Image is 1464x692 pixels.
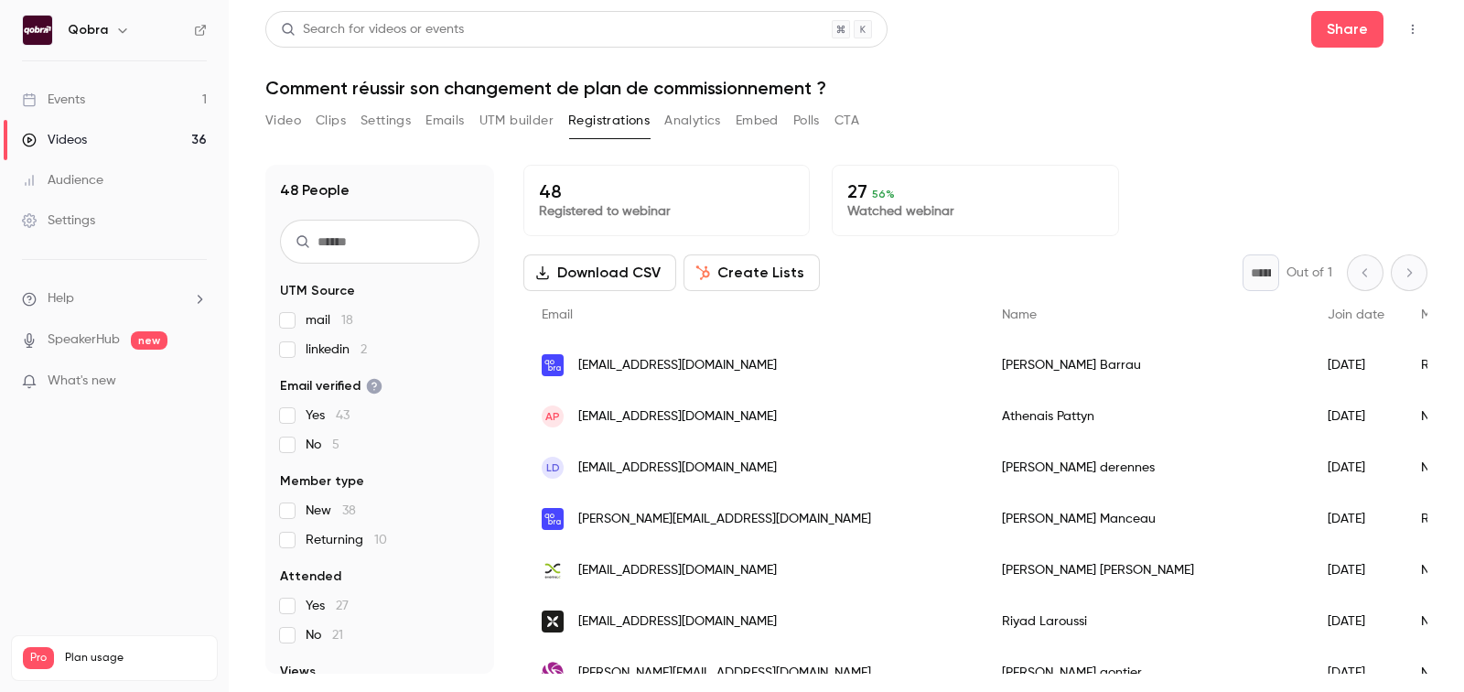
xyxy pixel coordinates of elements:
[48,289,74,308] span: Help
[306,626,343,644] span: No
[280,179,350,201] h1: 48 People
[22,211,95,230] div: Settings
[65,651,206,665] span: Plan usage
[22,289,207,308] li: help-dropdown-opener
[374,534,387,546] span: 10
[1286,264,1332,282] p: Out of 1
[23,647,54,669] span: Pro
[847,202,1103,221] p: Watched webinar
[1309,442,1403,493] div: [DATE]
[1309,493,1403,545] div: [DATE]
[545,408,560,425] span: AP
[542,308,573,321] span: Email
[280,568,341,586] span: Attended
[306,531,387,549] span: Returning
[68,21,108,39] h6: Qobra
[48,372,116,391] span: What's new
[539,202,794,221] p: Registered to webinar
[542,611,564,633] img: qonto.com
[568,106,650,135] button: Registrations
[664,106,721,135] button: Analytics
[341,314,353,327] span: 18
[984,340,1309,391] div: [PERSON_NAME] Barrau
[539,180,794,202] p: 48
[306,436,339,454] span: No
[578,459,777,478] span: [EMAIL_ADDRESS][DOMAIN_NAME]
[834,106,859,135] button: CTA
[22,131,87,149] div: Videos
[23,16,52,45] img: Qobra
[684,254,820,291] button: Create Lists
[578,510,871,529] span: [PERSON_NAME][EMAIL_ADDRESS][DOMAIN_NAME]
[984,545,1309,596] div: [PERSON_NAME] [PERSON_NAME]
[306,597,349,615] span: Yes
[280,282,355,300] span: UTM Source
[306,406,350,425] span: Yes
[984,442,1309,493] div: [PERSON_NAME] derennes
[793,106,820,135] button: Polls
[578,561,777,580] span: [EMAIL_ADDRESS][DOMAIN_NAME]
[22,171,103,189] div: Audience
[332,629,343,642] span: 21
[578,407,777,427] span: [EMAIL_ADDRESS][DOMAIN_NAME]
[1309,596,1403,647] div: [DATE]
[542,508,564,530] img: qobra.co
[281,20,464,39] div: Search for videos or events
[1311,11,1383,48] button: Share
[361,106,411,135] button: Settings
[306,311,353,330] span: mail
[542,354,564,376] img: qobra.co
[425,106,464,135] button: Emails
[984,391,1309,442] div: Athenais Pattyn
[542,559,564,581] img: evernex.com
[316,106,346,135] button: Clips
[736,106,779,135] button: Embed
[265,77,1427,99] h1: Comment réussir son changement de plan de commissionnement ?
[1309,391,1403,442] div: [DATE]
[342,504,356,517] span: 38
[336,600,349,612] span: 27
[306,502,356,520] span: New
[22,91,85,109] div: Events
[1309,340,1403,391] div: [DATE]
[280,663,316,681] span: Views
[542,662,564,684] img: stoik.io
[872,188,895,200] span: 56 %
[306,341,367,359] span: linkedin
[48,330,120,350] a: SpeakerHub
[265,106,301,135] button: Video
[523,254,676,291] button: Download CSV
[280,377,382,395] span: Email verified
[578,356,777,375] span: [EMAIL_ADDRESS][DOMAIN_NAME]
[336,409,350,422] span: 43
[280,472,364,491] span: Member type
[847,180,1103,202] p: 27
[1309,545,1403,596] div: [DATE]
[1002,308,1037,321] span: Name
[578,612,777,632] span: [EMAIL_ADDRESS][DOMAIN_NAME]
[1398,15,1427,44] button: Top Bar Actions
[984,596,1309,647] div: Riyad Laroussi
[131,331,167,350] span: new
[984,493,1309,545] div: [PERSON_NAME] Manceau
[361,343,367,356] span: 2
[1328,308,1384,321] span: Join date
[332,438,339,451] span: 5
[546,460,560,476] span: ld
[479,106,554,135] button: UTM builder
[578,664,871,683] span: [PERSON_NAME][EMAIL_ADDRESS][DOMAIN_NAME]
